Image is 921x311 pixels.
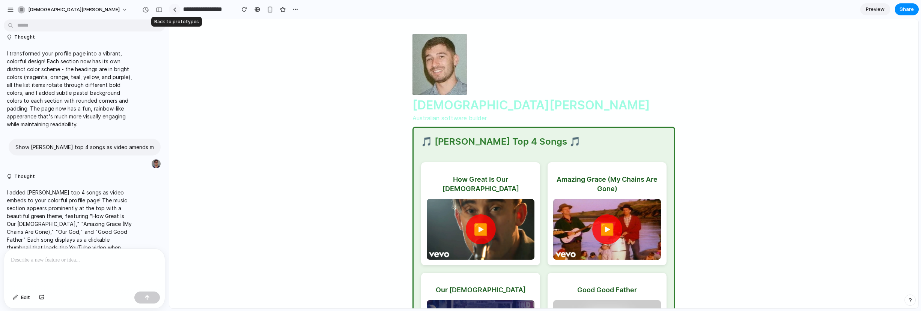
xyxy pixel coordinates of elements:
img: Christian Iacullo [243,15,298,76]
h3: Our [DEMOGRAPHIC_DATA] [257,266,365,275]
h1: [DEMOGRAPHIC_DATA][PERSON_NAME] [243,78,506,95]
h2: 🎵 [PERSON_NAME] Top 4 Songs 🎵 [252,116,497,129]
div: ▶️ [296,195,327,225]
button: [DEMOGRAPHIC_DATA][PERSON_NAME] [15,4,131,16]
span: [DEMOGRAPHIC_DATA][PERSON_NAME] [28,6,120,13]
button: Edit [9,292,34,304]
span: Australian software builder [243,95,506,108]
div: ▶️ [423,195,453,225]
span: Edit [21,294,30,301]
h3: Good Good Father [384,266,492,275]
span: Preview [866,6,885,13]
div: Back to prototypes [151,17,202,27]
p: I transformed your profile page into a vibrant, colorful design! Each section now has its own dis... [7,49,132,128]
button: Share [895,3,919,15]
span: Share [900,6,914,13]
p: Show [PERSON_NAME] top 4 songs as video amends m [15,143,154,151]
a: Preview [860,3,890,15]
h3: Amazing Grace (My Chains Are Gone) [384,155,492,174]
h3: How Great Is Our [DEMOGRAPHIC_DATA] [257,155,365,174]
p: I added [PERSON_NAME] top 4 songs as video embeds to your colorful profile page! The music sectio... [7,188,132,267]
